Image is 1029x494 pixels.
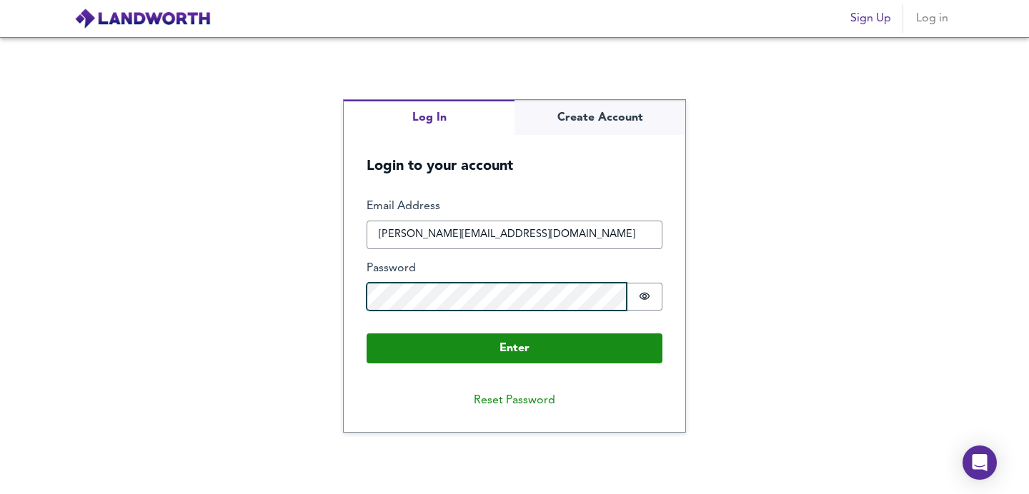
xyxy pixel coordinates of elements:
label: Email Address [367,198,662,215]
button: Enter [367,333,662,363]
button: Create Account [514,100,685,135]
h5: Login to your account [344,135,685,176]
button: Reset Password [462,386,567,415]
input: e.g. joe@bloggs.com [367,221,662,249]
button: Show password [627,283,662,311]
div: Open Intercom Messenger [963,445,997,480]
span: Sign Up [850,9,891,29]
span: Log in [915,9,949,29]
button: Log in [909,4,955,33]
button: Log In [344,100,514,135]
button: Sign Up [845,4,897,33]
img: logo [74,8,211,29]
label: Password [367,261,662,277]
